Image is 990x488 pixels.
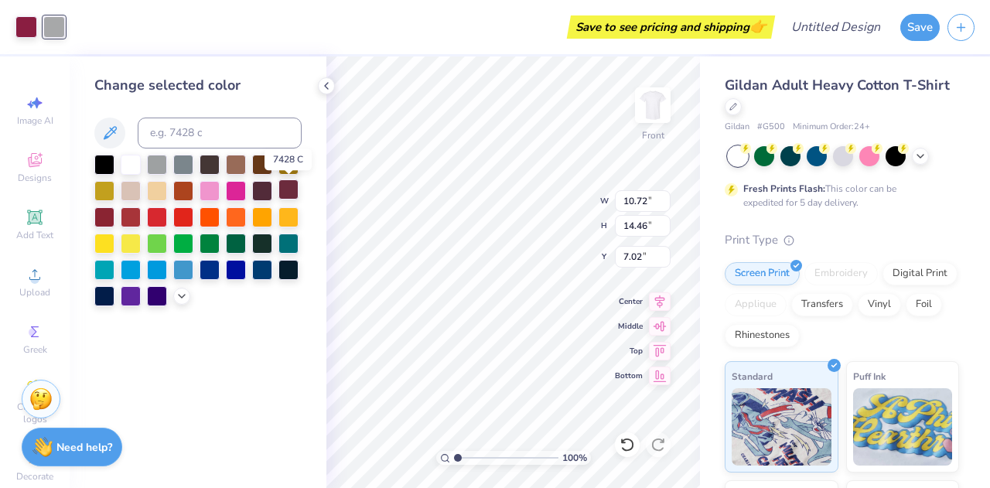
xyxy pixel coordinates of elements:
[732,388,831,466] img: Standard
[615,296,643,307] span: Center
[19,286,50,299] span: Upload
[571,15,771,39] div: Save to see pricing and shipping
[853,368,886,384] span: Puff Ink
[265,148,312,170] div: 7428 C
[725,231,959,249] div: Print Type
[743,182,934,210] div: This color can be expedited for 5 day delivery.
[906,293,942,316] div: Foil
[779,12,893,43] input: Untitled Design
[725,262,800,285] div: Screen Print
[853,388,953,466] img: Puff Ink
[562,451,587,465] span: 100 %
[615,346,643,357] span: Top
[637,90,668,121] img: Front
[16,470,53,483] span: Decorate
[882,262,958,285] div: Digital Print
[725,324,800,347] div: Rhinestones
[138,118,302,148] input: e.g. 7428 c
[804,262,878,285] div: Embroidery
[791,293,853,316] div: Transfers
[16,229,53,241] span: Add Text
[743,183,825,195] strong: Fresh Prints Flash:
[732,368,773,384] span: Standard
[858,293,901,316] div: Vinyl
[23,343,47,356] span: Greek
[725,121,749,134] span: Gildan
[793,121,870,134] span: Minimum Order: 24 +
[725,293,787,316] div: Applique
[615,370,643,381] span: Bottom
[642,128,664,142] div: Front
[94,75,302,96] div: Change selected color
[56,440,112,455] strong: Need help?
[615,321,643,332] span: Middle
[900,14,940,41] button: Save
[18,172,52,184] span: Designs
[757,121,785,134] span: # G500
[8,401,62,425] span: Clipart & logos
[17,114,53,127] span: Image AI
[725,76,950,94] span: Gildan Adult Heavy Cotton T-Shirt
[749,17,766,36] span: 👉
